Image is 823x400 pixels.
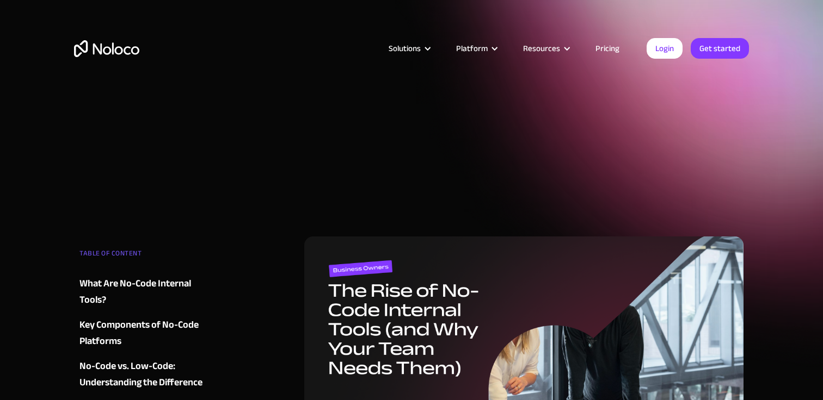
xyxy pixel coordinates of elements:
[456,41,488,55] div: Platform
[74,40,139,57] a: home
[443,41,509,55] div: Platform
[79,245,211,267] div: TABLE OF CONTENT
[647,38,683,59] a: Login
[79,317,211,349] a: Key Components of No-Code Platforms
[523,41,560,55] div: Resources
[691,38,749,59] a: Get started
[509,41,582,55] div: Resources
[79,358,211,391] a: No-Code vs. Low-Code: Understanding the Difference
[375,41,443,55] div: Solutions
[79,276,211,308] a: What Are No-Code Internal Tools?
[582,41,633,55] a: Pricing
[389,41,421,55] div: Solutions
